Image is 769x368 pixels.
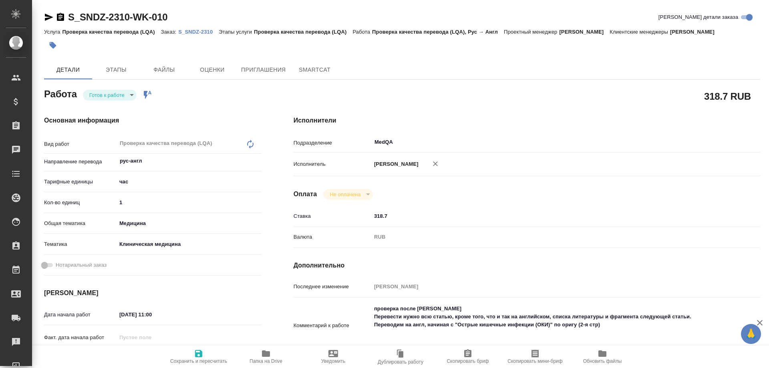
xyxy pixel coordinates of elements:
p: Ставка [294,212,371,220]
span: Оценки [193,65,232,75]
span: Этапы [97,65,135,75]
p: [PERSON_NAME] [670,29,721,35]
button: Удалить исполнителя [427,155,444,173]
h2: Работа [44,86,77,101]
p: Направление перевода [44,158,117,166]
div: Готов к работе [323,189,372,200]
p: Вид работ [44,140,117,148]
textarea: проверка после [PERSON_NAME] Перевести нужно всю статью, кроме того, что и так на английском, спи... [371,302,721,348]
p: Заказ: [161,29,178,35]
span: Папка на Drive [250,358,282,364]
span: Скопировать мини-бриф [507,358,562,364]
a: S_SNDZ-2310-WK-010 [68,12,167,22]
span: Обновить файлы [583,358,622,364]
div: час [117,175,262,189]
button: Добавить тэг [44,36,62,54]
div: Медицина [117,217,262,230]
button: Обновить файлы [569,346,636,368]
p: Дата начала работ [44,311,117,319]
p: Валюта [294,233,371,241]
input: Пустое поле [371,281,721,292]
span: Скопировать бриф [447,358,489,364]
span: Приглашения [241,65,286,75]
p: Факт. дата начала работ [44,334,117,342]
span: Уведомить [321,358,345,364]
button: Готов к работе [87,92,127,99]
input: ✎ Введи что-нибудь [117,197,262,208]
input: Пустое поле [117,332,187,343]
h4: Исполнители [294,116,760,125]
h4: [PERSON_NAME] [44,288,262,298]
button: 🙏 [741,324,761,344]
button: Папка на Drive [232,346,300,368]
button: Уведомить [300,346,367,368]
div: Клиническая медицина [117,237,262,251]
span: Сохранить и пересчитать [170,358,227,364]
p: [PERSON_NAME] [559,29,610,35]
p: Тематика [44,240,117,248]
button: Сохранить и пересчитать [165,346,232,368]
a: S_SNDZ-2310 [178,28,219,35]
p: Подразделение [294,139,371,147]
h4: Основная информация [44,116,262,125]
span: Файлы [145,65,183,75]
button: Дублировать работу [367,346,434,368]
p: [PERSON_NAME] [371,160,419,168]
p: Клиентские менеджеры [610,29,670,35]
button: Open [717,141,719,143]
button: Скопировать ссылку для ЯМессенджера [44,12,54,22]
input: ✎ Введи что-нибудь [371,210,721,222]
p: Последнее изменение [294,283,371,291]
h2: 318.7 RUB [704,89,751,103]
span: SmartCat [296,65,334,75]
span: Детали [49,65,87,75]
h4: Оплата [294,189,317,199]
button: Скопировать бриф [434,346,501,368]
span: Нотариальный заказ [56,261,107,269]
p: Общая тематика [44,219,117,227]
p: Услуга [44,29,62,35]
span: Дублировать работу [378,359,423,365]
p: S_SNDZ-2310 [178,29,219,35]
p: Проектный менеджер [504,29,559,35]
p: Проверка качества перевода (LQA) [254,29,352,35]
span: 🙏 [744,326,758,342]
span: [PERSON_NAME] детали заказа [658,13,738,21]
p: Работа [352,29,372,35]
button: Скопировать мини-бриф [501,346,569,368]
div: Готов к работе [83,90,137,101]
p: Этапы услуги [219,29,254,35]
p: Проверка качества перевода (LQA) [62,29,161,35]
div: RUB [371,230,721,244]
input: ✎ Введи что-нибудь [117,309,187,320]
p: Исполнитель [294,160,371,168]
h4: Дополнительно [294,261,760,270]
p: Кол-во единиц [44,199,117,207]
button: Не оплачена [327,191,363,198]
button: Скопировать ссылку [56,12,65,22]
button: Open [257,160,259,162]
p: Проверка качества перевода (LQA), Рус → Англ [372,29,504,35]
p: Комментарий к работе [294,322,371,330]
p: Тарифные единицы [44,178,117,186]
